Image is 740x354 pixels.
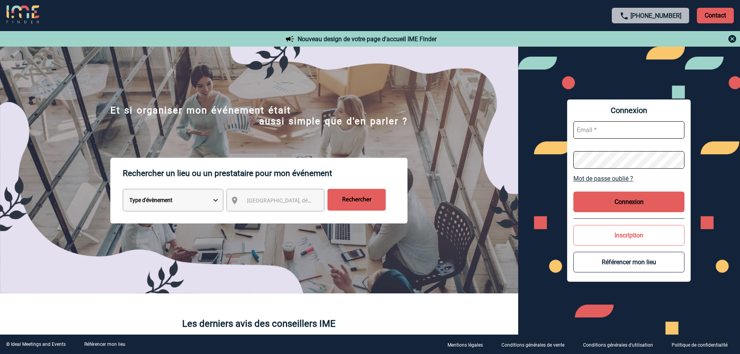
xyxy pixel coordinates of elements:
span: Connexion [573,106,684,115]
button: Inscription [573,225,684,246]
p: Rechercher un lieu ou un prestataire pour mon événement [123,158,407,189]
img: call-24-px.png [620,11,629,21]
p: Contact [697,8,734,23]
p: Conditions générales de vente [501,342,564,348]
a: Mentions légales [441,341,495,348]
a: Référencer mon lieu [84,342,125,347]
a: Politique de confidentialité [665,341,740,348]
a: Conditions générales de vente [495,341,577,348]
input: Email * [573,121,684,139]
p: Politique de confidentialité [672,342,728,348]
p: Mentions légales [447,342,483,348]
a: [PHONE_NUMBER] [630,12,681,19]
button: Référencer mon lieu [573,252,684,272]
button: Connexion [573,192,684,212]
a: Conditions générales d'utilisation [577,341,665,348]
p: Conditions générales d'utilisation [583,342,653,348]
div: © Ideal Meetings and Events [6,342,66,347]
a: Mot de passe oublié ? [573,175,684,182]
span: [GEOGRAPHIC_DATA], département, région... [247,197,355,204]
input: Rechercher [327,189,386,211]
